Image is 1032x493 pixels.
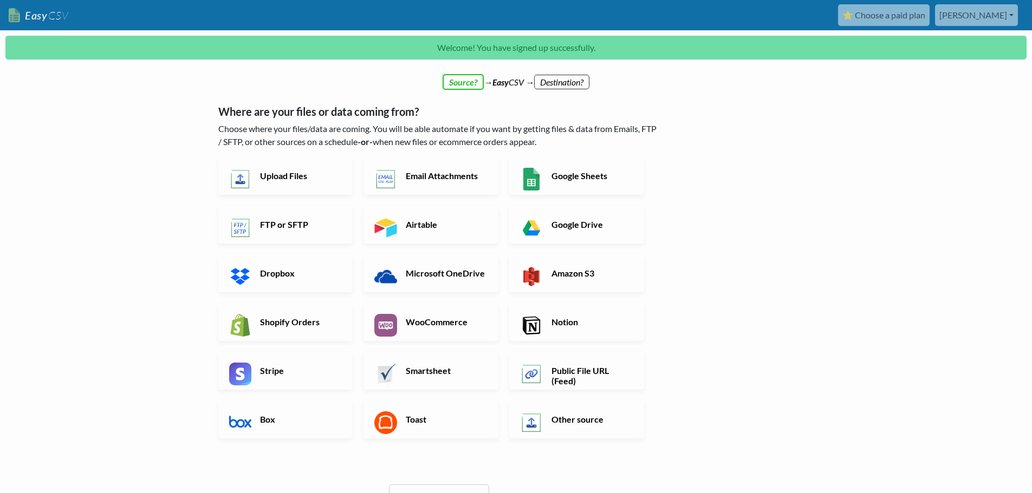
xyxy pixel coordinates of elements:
p: Choose where your files/data are coming. You will be able automate if you want by getting files &... [218,122,660,148]
img: Amazon S3 App & API [520,265,543,288]
h6: Google Sheets [549,170,634,181]
a: Other source [509,400,644,438]
a: Smartsheet [364,352,498,390]
a: Notion [509,303,644,341]
h6: Other source [549,414,634,424]
img: Box App & API [229,411,252,434]
h6: Amazon S3 [549,268,634,278]
img: Dropbox App & API [229,265,252,288]
a: ⭐ Choose a paid plan [838,4,930,26]
img: Google Drive App & API [520,216,543,239]
a: WooCommerce [364,303,498,341]
h6: Airtable [403,219,488,229]
a: Stripe [218,352,353,390]
a: EasyCSV [9,4,68,27]
a: Google Drive [509,206,644,244]
h6: FTP or SFTP [257,219,342,229]
a: Google Sheets [509,157,644,195]
img: Upload Files App & API [229,168,252,190]
img: Other Source App & API [520,411,543,434]
img: Email New CSV or XLSX File App & API [374,168,397,190]
img: Shopify App & API [229,314,252,337]
a: [PERSON_NAME] [935,4,1018,26]
a: Box [218,400,353,438]
img: WooCommerce App & API [374,314,397,337]
img: Stripe App & API [229,363,252,385]
b: -or- [358,136,373,147]
a: Microsoft OneDrive [364,254,498,292]
img: Google Sheets App & API [520,168,543,190]
img: Public File URL App & API [520,363,543,385]
a: Upload Files [218,157,353,195]
a: Public File URL (Feed) [509,352,644,390]
a: Amazon S3 [509,254,644,292]
h6: Dropbox [257,268,342,278]
p: Welcome! You have signed up successfully. [5,36,1027,60]
img: Notion App & API [520,314,543,337]
img: Smartsheet App & API [374,363,397,385]
h6: Google Drive [549,219,634,229]
h6: Smartsheet [403,365,488,376]
h6: Email Attachments [403,170,488,181]
h6: Box [257,414,342,424]
h6: Shopify Orders [257,317,342,327]
img: Microsoft OneDrive App & API [374,265,397,288]
a: Airtable [364,206,498,244]
h6: Upload Files [257,170,342,181]
img: Toast App & API [374,411,397,434]
span: CSV [47,9,68,22]
h6: WooCommerce [403,317,488,327]
a: Email Attachments [364,157,498,195]
a: Dropbox [218,254,353,292]
img: Airtable App & API [374,216,397,239]
h6: Public File URL (Feed) [549,365,634,386]
a: Shopify Orders [218,303,353,341]
a: Toast [364,400,498,438]
h6: Stripe [257,365,342,376]
div: → CSV → [207,65,825,89]
h6: Toast [403,414,488,424]
h6: Microsoft OneDrive [403,268,488,278]
a: FTP or SFTP [218,206,353,244]
h5: Where are your files or data coming from? [218,105,660,118]
h6: Notion [549,317,634,327]
img: FTP or SFTP App & API [229,216,252,239]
